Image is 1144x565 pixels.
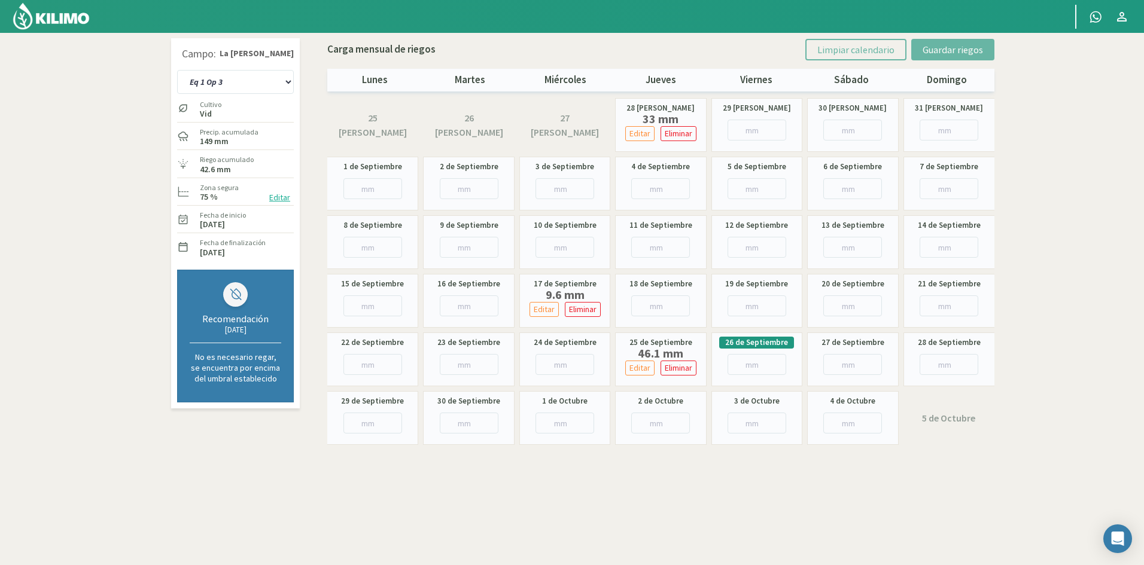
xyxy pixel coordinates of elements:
[327,42,436,57] p: Carga mensual de riegos
[665,361,692,375] p: Eliminar
[708,72,804,88] p: viernes
[625,126,655,141] button: Editar
[200,193,218,201] label: 75 %
[343,237,402,258] input: mm
[220,47,294,60] strong: La [PERSON_NAME]
[440,237,498,258] input: mm
[200,221,225,228] label: [DATE]
[200,237,266,248] label: Fecha de finalización
[343,178,402,199] input: mm
[918,278,981,290] label: 21 de Septiembre
[536,161,594,173] label: 3 de Septiembre
[723,102,791,114] label: 29 [PERSON_NAME]
[422,72,518,88] p: martes
[437,278,500,290] label: 16 de Septiembre
[437,395,500,407] label: 30 de Septiembre
[920,295,978,316] input: mm
[920,237,978,258] input: mm
[920,120,978,141] input: mm
[629,361,650,375] p: Editar
[626,102,695,114] label: 28 [PERSON_NAME]
[805,39,906,60] button: Limpiar calendario
[822,219,884,231] label: 13 de Septiembre
[527,290,604,300] label: 9.6 mm
[613,72,708,88] p: jueves
[200,210,246,221] label: Fecha de inicio
[429,111,508,140] label: 26 [PERSON_NAME]
[343,354,402,375] input: mm
[440,161,498,173] label: 2 de Septiembre
[920,178,978,199] input: mm
[440,295,498,316] input: mm
[333,111,412,140] label: 25 [PERSON_NAME]
[725,337,788,349] label: 26 de Septiembre
[200,166,231,173] label: 42.6 mm
[728,354,786,375] input: mm
[822,337,884,349] label: 27 de Septiembre
[823,413,882,433] input: mm
[1103,524,1132,553] div: Open Intercom Messenger
[200,110,221,118] label: Vid
[728,120,786,141] input: mm
[530,302,559,317] button: Editar
[343,161,402,173] label: 1 de Septiembre
[923,44,983,56] span: Guardar riegos
[534,278,597,290] label: 17 de Septiembre
[911,39,994,60] button: Guardar riegos
[922,411,975,425] label: 5 de Octubre
[822,278,884,290] label: 20 de Septiembre
[182,48,216,60] div: Campo:
[728,178,786,199] input: mm
[341,278,404,290] label: 15 de Septiembre
[266,191,294,204] button: Editar
[440,413,498,433] input: mm
[622,349,699,358] label: 46.1 mm
[200,154,254,165] label: Riego acumulado
[542,395,588,407] label: 1 de Octubre
[823,354,882,375] input: mm
[440,178,498,199] input: mm
[804,72,899,88] p: sábado
[625,361,655,375] button: Editar
[823,120,882,141] input: mm
[440,219,498,231] label: 9 de Septiembre
[327,72,422,88] p: lunes
[915,102,983,114] label: 31 [PERSON_NAME]
[830,395,875,407] label: 4 de Octubre
[631,178,690,199] input: mm
[629,219,692,231] label: 11 de Septiembre
[341,337,404,349] label: 22 de Septiembre
[661,361,696,375] button: Eliminar
[341,395,404,407] label: 29 de Septiembre
[536,237,594,258] input: mm
[728,295,786,316] input: mm
[629,337,692,349] label: 25 de Septiembre
[734,395,780,407] label: 3 de Octubre
[817,44,894,56] span: Limpiar calendario
[200,99,221,110] label: Cultivo
[437,337,500,349] label: 23 de Septiembre
[440,354,498,375] input: mm
[536,354,594,375] input: mm
[728,413,786,433] input: mm
[819,102,887,114] label: 30 [PERSON_NAME]
[899,72,994,88] p: domingo
[823,161,882,173] label: 6 de Septiembre
[565,302,601,317] button: Eliminar
[190,352,281,384] p: No es necesario regar, se encuentra por encima del umbral establecido
[631,295,690,316] input: mm
[525,111,604,140] label: 27 [PERSON_NAME]
[631,413,690,433] input: mm
[918,219,981,231] label: 14 de Septiembre
[343,219,402,231] label: 8 de Septiembre
[12,2,90,30] img: Kilimo
[823,295,882,316] input: mm
[728,237,786,258] input: mm
[728,161,786,173] label: 5 de Septiembre
[200,182,239,193] label: Zona segura
[343,413,402,433] input: mm
[534,337,597,349] label: 24 de Septiembre
[725,278,788,290] label: 19 de Septiembre
[534,219,597,231] label: 10 de Septiembre
[638,395,683,407] label: 2 de Octubre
